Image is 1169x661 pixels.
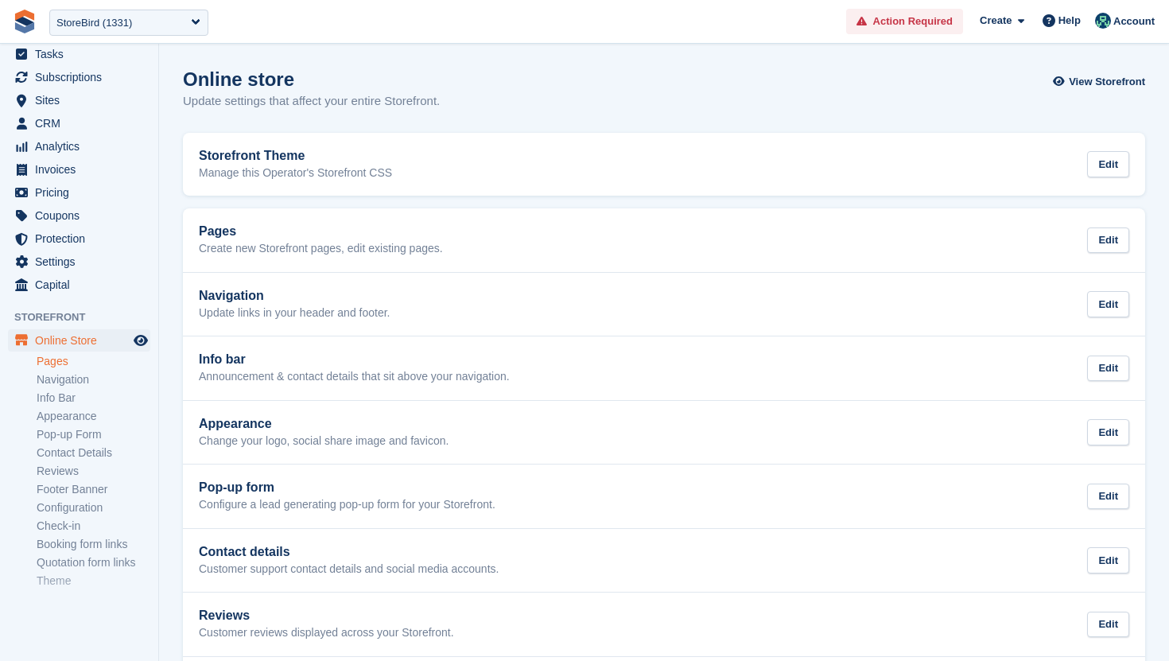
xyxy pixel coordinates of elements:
[8,204,150,227] a: menu
[199,166,392,181] p: Manage this Operator's Storefront CSS
[1087,356,1129,382] div: Edit
[14,309,158,325] span: Storefront
[873,14,953,29] span: Action Required
[37,482,150,497] a: Footer Banner
[8,135,150,157] a: menu
[1087,484,1129,510] div: Edit
[35,329,130,352] span: Online Store
[199,149,392,163] h2: Storefront Theme
[35,89,130,111] span: Sites
[199,370,510,384] p: Announcement & contact details that sit above your navigation.
[37,354,150,369] a: Pages
[35,251,130,273] span: Settings
[35,112,130,134] span: CRM
[199,562,499,577] p: Customer support contact details and social media accounts.
[199,609,454,623] h2: Reviews
[1095,13,1111,29] img: Jennifer Ofodile
[183,92,440,111] p: Update settings that affect your entire Storefront.
[980,13,1012,29] span: Create
[37,464,150,479] a: Reviews
[8,66,150,88] a: menu
[35,181,130,204] span: Pricing
[846,9,963,35] a: Action Required
[35,274,130,296] span: Capital
[1087,291,1129,317] div: Edit
[183,593,1145,656] a: Reviews Customer reviews displayed across your Storefront. Edit
[183,465,1145,528] a: Pop-up form Configure a lead generating pop-up form for your Storefront. Edit
[183,336,1145,400] a: Info bar Announcement & contact details that sit above your navigation. Edit
[37,391,150,406] a: Info Bar
[1069,74,1145,90] span: View Storefront
[183,68,440,90] h1: Online store
[37,574,150,589] a: Theme
[35,204,130,227] span: Coupons
[56,15,132,31] div: StoreBird (1331)
[8,89,150,111] a: menu
[131,331,150,350] a: Preview store
[37,372,150,387] a: Navigation
[8,274,150,296] a: menu
[1087,151,1129,177] div: Edit
[199,545,499,559] h2: Contact details
[35,66,130,88] span: Subscriptions
[183,273,1145,336] a: Navigation Update links in your header and footer. Edit
[37,555,150,570] a: Quotation form links
[1057,68,1145,95] a: View Storefront
[199,242,443,256] p: Create new Storefront pages, edit existing pages.
[199,626,454,640] p: Customer reviews displayed across your Storefront.
[8,329,150,352] a: menu
[199,417,449,431] h2: Appearance
[35,43,130,65] span: Tasks
[37,427,150,442] a: Pop-up Form
[8,251,150,273] a: menu
[37,537,150,552] a: Booking form links
[1087,547,1129,574] div: Edit
[37,409,150,424] a: Appearance
[183,208,1145,272] a: Pages Create new Storefront pages, edit existing pages. Edit
[37,445,150,461] a: Contact Details
[199,434,449,449] p: Change your logo, social share image and favicon.
[183,401,1145,465] a: Appearance Change your logo, social share image and favicon. Edit
[8,43,150,65] a: menu
[8,112,150,134] a: menu
[1058,13,1081,29] span: Help
[37,500,150,515] a: Configuration
[35,227,130,250] span: Protection
[199,498,495,512] p: Configure a lead generating pop-up form for your Storefront.
[13,10,37,33] img: stora-icon-8386f47178a22dfd0bd8f6a31ec36ba5ce8667c1dd55bd0f319d3a0aa187defe.svg
[35,135,130,157] span: Analytics
[199,480,495,495] h2: Pop-up form
[1087,419,1129,445] div: Edit
[183,133,1145,196] a: Storefront Theme Manage this Operator's Storefront CSS Edit
[1087,612,1129,638] div: Edit
[199,352,510,367] h2: Info bar
[199,224,443,239] h2: Pages
[8,158,150,181] a: menu
[1087,227,1129,254] div: Edit
[8,227,150,250] a: menu
[1113,14,1155,29] span: Account
[199,306,390,321] p: Update links in your header and footer.
[8,181,150,204] a: menu
[37,519,150,534] a: Check-in
[35,158,130,181] span: Invoices
[199,289,390,303] h2: Navigation
[183,529,1145,593] a: Contact details Customer support contact details and social media accounts. Edit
